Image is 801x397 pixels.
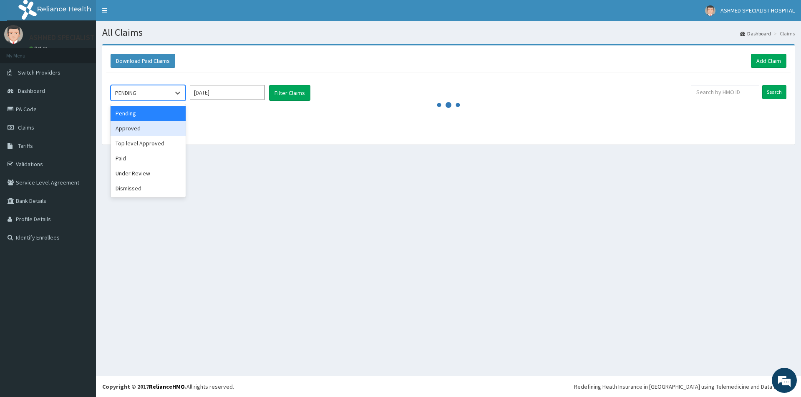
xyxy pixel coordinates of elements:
svg: audio-loading [436,92,461,117]
input: Search [762,85,786,99]
img: User Image [705,5,715,16]
li: Claims [772,30,795,37]
span: Dashboard [18,87,45,95]
div: Under Review [111,166,186,181]
h1: All Claims [102,27,795,38]
span: ASHMED SPECIALIST HOSPITAL [720,7,795,14]
img: d_794563401_company_1708531726252_794563401 [15,42,34,62]
button: Filter Claims [269,85,310,101]
a: Add Claim [751,54,786,68]
textarea: Type your message and hit 'Enter' [4,227,159,257]
a: Dashboard [740,30,771,37]
a: Online [29,45,49,51]
p: ASHMED SPECIALIST HOSPITAL [29,34,129,41]
div: Dismissed [111,181,186,196]
div: Pending [111,106,186,121]
span: We're online! [48,105,115,189]
button: Download Paid Claims [111,54,175,68]
div: Minimize live chat window [137,4,157,24]
input: Search by HMO ID [691,85,759,99]
div: Paid [111,151,186,166]
a: RelianceHMO [149,383,185,390]
div: Top level Approved [111,136,186,151]
div: Approved [111,121,186,136]
div: Redefining Heath Insurance in [GEOGRAPHIC_DATA] using Telemedicine and Data Science! [574,382,795,391]
input: Select Month and Year [190,85,265,100]
div: PENDING [115,89,136,97]
strong: Copyright © 2017 . [102,383,186,390]
footer: All rights reserved. [96,376,801,397]
span: Claims [18,124,34,131]
img: User Image [4,25,23,44]
span: Switch Providers [18,69,60,76]
div: Chat with us now [43,47,140,57]
span: Tariffs [18,142,33,150]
